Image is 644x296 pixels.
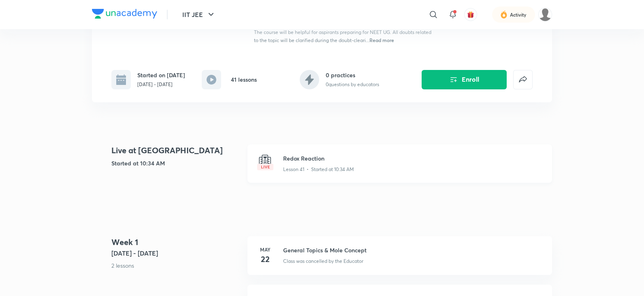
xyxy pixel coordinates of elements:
[247,236,552,285] a: May22General Topics & Mole ConceptClass was cancelled by the Educator
[513,70,533,89] button: false
[111,248,241,258] h5: [DATE] - [DATE]
[137,71,185,79] h6: Started on [DATE]
[254,21,431,43] span: "In this course, [PERSON_NAME] will provide in-depth knowledge of Chemistry. The course will be h...
[326,71,379,79] h6: 0 practices
[283,246,542,254] h3: General Topics & Mole Concept
[111,236,241,248] h4: Week 1
[257,246,273,253] h6: May
[177,6,221,23] button: IIT JEE
[538,8,552,21] img: Pankaj Saproo
[283,154,542,163] h3: Redox Reaction
[111,144,241,156] h4: Live at [GEOGRAPHIC_DATA]
[92,9,157,19] img: Company Logo
[111,159,241,167] h5: Started at 10:34 AM
[369,37,394,43] span: Read more
[467,11,474,18] img: avatar
[283,166,354,173] p: Lesson 41 • Started at 10:34 AM
[137,81,185,88] p: [DATE] - [DATE]
[283,258,363,265] p: Class was cancelled by the Educator
[326,81,379,88] p: 0 questions by educators
[464,8,477,21] button: avatar
[500,10,508,19] img: activity
[111,261,241,270] p: 2 lessons
[422,70,507,89] button: Enroll
[231,75,257,84] h6: 41 lessons
[257,253,273,265] h4: 22
[92,9,157,21] a: Company Logo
